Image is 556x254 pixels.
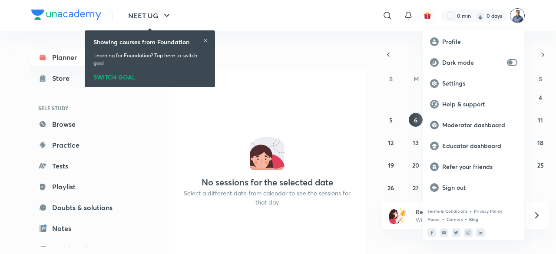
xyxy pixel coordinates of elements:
[442,59,503,66] p: Dark mode
[423,115,524,135] a: Moderator dashboard
[442,184,517,191] p: Sign out
[447,217,463,222] a: Careers
[464,215,467,223] div: •
[442,163,517,171] p: Refer your friends
[427,217,440,222] a: About
[442,79,517,87] p: Settings
[474,208,502,214] a: Privacy Policy
[442,142,517,150] p: Educator dashboard
[469,207,472,215] div: •
[423,156,524,177] a: Refer your friends
[423,73,524,94] a: Settings
[442,100,517,108] p: Help & support
[442,38,517,46] p: Profile
[423,94,524,115] a: Help & support
[427,208,467,214] a: Terms & Conditions
[423,31,524,52] a: Profile
[469,217,478,222] a: Blog
[442,215,445,223] div: •
[442,121,517,129] p: Moderator dashboard
[423,135,524,156] a: Educator dashboard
